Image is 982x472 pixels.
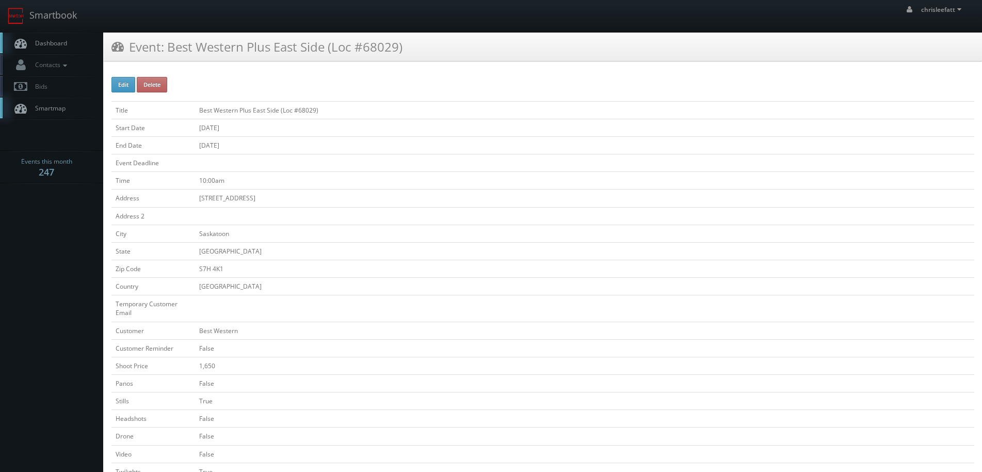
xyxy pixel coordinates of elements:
td: Title [111,101,195,119]
td: Address [111,190,195,207]
td: Best Western Plus East Side (Loc #68029) [195,101,974,119]
td: True [195,392,974,410]
td: False [195,339,974,357]
td: Customer [111,322,195,339]
td: Temporary Customer Email [111,295,195,322]
td: Shoot Price [111,357,195,374]
td: 1,650 [195,357,974,374]
button: Edit [111,77,135,92]
button: Delete [137,77,167,92]
td: False [195,445,974,463]
span: Bids [30,82,47,91]
td: Event Deadline [111,154,195,172]
h3: Event: Best Western Plus East Side (Loc #68029) [111,38,403,56]
td: [DATE] [195,119,974,136]
td: Stills [111,392,195,410]
strong: 247 [39,166,54,178]
td: S7H 4K1 [195,260,974,277]
td: End Date [111,136,195,154]
span: Contacts [30,60,70,69]
td: Panos [111,374,195,392]
td: False [195,374,974,392]
span: Dashboard [30,39,67,48]
td: [GEOGRAPHIC_DATA] [195,278,974,295]
td: Zip Code [111,260,195,277]
td: State [111,242,195,260]
span: Events this month [21,156,72,167]
td: Customer Reminder [111,339,195,357]
td: [DATE] [195,136,974,154]
td: Start Date [111,119,195,136]
td: False [195,428,974,445]
td: Saskatoon [195,225,974,242]
td: [STREET_ADDRESS] [195,190,974,207]
td: False [195,410,974,428]
td: Video [111,445,195,463]
span: chrisleefatt [921,5,964,14]
span: Smartmap [30,104,66,113]
td: [GEOGRAPHIC_DATA] [195,242,974,260]
td: Time [111,172,195,190]
td: Headshots [111,410,195,428]
td: Address 2 [111,207,195,225]
td: City [111,225,195,242]
td: Drone [111,428,195,445]
td: Country [111,278,195,295]
td: Best Western [195,322,974,339]
img: smartbook-logo.png [8,8,24,24]
td: 10:00am [195,172,974,190]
